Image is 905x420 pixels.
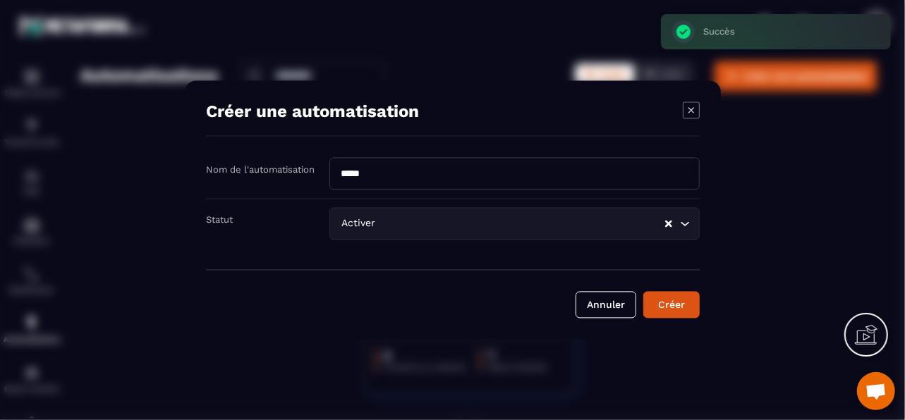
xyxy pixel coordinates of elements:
[643,292,700,319] button: Créer
[206,215,233,226] label: Statut
[339,216,379,232] span: Activer
[206,102,419,122] h4: Créer une automatisation
[206,165,315,175] label: Nom de l'automatisation
[857,372,895,410] a: Ouvrir le chat
[329,208,700,240] div: Search for option
[576,292,636,319] button: Annuler
[379,216,664,232] input: Search for option
[665,218,672,229] button: Clear Selected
